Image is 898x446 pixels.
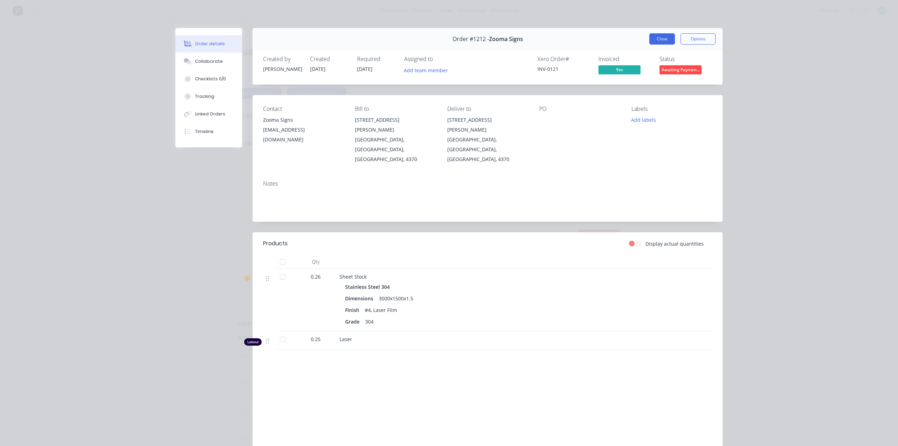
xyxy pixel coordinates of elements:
div: Status [659,56,712,62]
div: Zooma Signs[EMAIL_ADDRESS][DOMAIN_NAME] [263,115,344,145]
span: [DATE] [310,66,326,72]
button: Tracking [175,88,242,105]
div: Deliver to [447,106,528,112]
div: Xero Order # [537,56,590,62]
div: #4, Laser Film [362,305,400,315]
div: Labels [631,106,712,112]
div: Tracking [195,93,214,100]
div: Grade [345,317,362,327]
div: 3000x1500x1.5 [376,293,416,304]
span: 0.25 [311,335,321,343]
button: Collaborate [175,53,242,70]
div: Dimensions [345,293,376,304]
span: Laser [340,336,352,342]
div: Labour [244,338,262,346]
span: Yes [598,65,641,74]
div: Bill to [355,106,436,112]
div: [EMAIL_ADDRESS][DOMAIN_NAME] [263,125,344,145]
div: Qty [295,255,337,269]
button: Checklists 0/0 [175,70,242,88]
button: Add labels [627,115,659,125]
div: [STREET_ADDRESS][PERSON_NAME] [355,115,436,135]
div: Linked Orders [195,111,225,117]
span: Order #1212 - [453,36,489,42]
span: [DATE] [357,66,373,72]
span: Sheet Stock [340,273,367,280]
span: 0.26 [311,273,321,280]
div: [STREET_ADDRESS][PERSON_NAME][GEOGRAPHIC_DATA], [GEOGRAPHIC_DATA], [GEOGRAPHIC_DATA], 4370 [355,115,436,164]
div: Created [310,56,349,62]
div: Order details [195,41,225,47]
span: Awaiting Paymen... [659,65,702,74]
div: [GEOGRAPHIC_DATA], [GEOGRAPHIC_DATA], [GEOGRAPHIC_DATA], 4370 [355,135,436,164]
div: [PERSON_NAME] [263,65,302,73]
button: Options [681,33,716,45]
button: Linked Orders [175,105,242,123]
button: Order details [175,35,242,53]
button: Awaiting Paymen... [659,65,702,76]
div: Assigned to [404,56,474,62]
div: 304 [362,317,376,327]
div: PO [539,106,620,112]
button: Close [649,33,675,45]
div: Contact [263,106,344,112]
div: Products [263,239,288,248]
div: Finish [345,305,362,315]
div: [STREET_ADDRESS][PERSON_NAME][GEOGRAPHIC_DATA], [GEOGRAPHIC_DATA], [GEOGRAPHIC_DATA], 4370 [447,115,528,164]
div: Collaborate [195,58,223,65]
div: Checklists 0/0 [195,76,226,82]
button: Add team member [400,65,452,75]
div: INV-0121 [537,65,590,73]
div: Stainless Steel 304 [345,282,393,292]
div: Notes [263,180,712,187]
div: [STREET_ADDRESS][PERSON_NAME] [447,115,528,135]
div: Created by [263,56,302,62]
div: Zooma Signs [263,115,344,125]
div: Required [357,56,396,62]
div: Timeline [195,128,214,135]
div: [GEOGRAPHIC_DATA], [GEOGRAPHIC_DATA], [GEOGRAPHIC_DATA], 4370 [447,135,528,164]
span: Zooma Signs [489,36,523,42]
div: Invoiced [598,56,651,62]
button: Timeline [175,123,242,140]
button: Add team member [404,65,452,75]
label: Display actual quantities [645,240,704,247]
